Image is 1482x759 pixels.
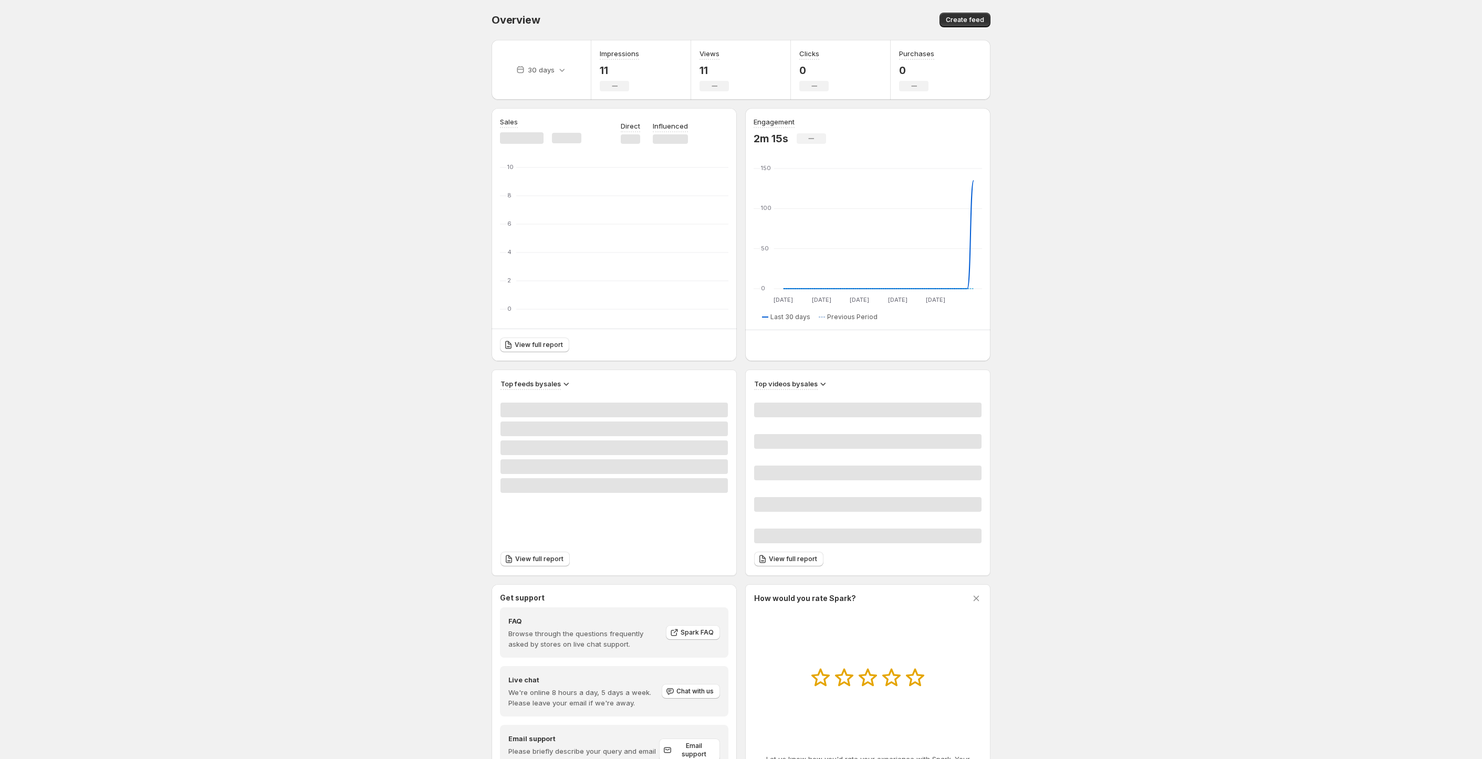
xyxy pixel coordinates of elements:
[662,684,720,699] button: Chat with us
[769,555,817,563] span: View full report
[507,163,514,171] text: 10
[500,378,561,389] h3: Top feeds by sales
[761,164,771,172] text: 150
[507,220,512,227] text: 6
[812,296,831,303] text: [DATE]
[666,625,720,640] a: Spark FAQ
[508,733,659,744] h4: Email support
[500,117,518,127] h3: Sales
[621,121,640,131] p: Direct
[700,64,729,77] p: 11
[700,48,719,59] h3: Views
[761,245,769,252] text: 50
[799,48,819,59] h3: Clicks
[754,593,856,604] h3: How would you rate Spark?
[500,338,569,352] a: View full report
[754,132,788,145] p: 2m 15s
[507,277,511,284] text: 2
[508,687,661,708] p: We're online 8 hours a day, 5 days a week. Please leave your email if we're away.
[754,378,818,389] h3: Top videos by sales
[770,313,810,321] span: Last 30 days
[508,616,659,626] h4: FAQ
[940,13,990,27] button: Create feed
[681,628,714,637] span: Spark FAQ
[674,742,714,758] span: Email support
[600,48,639,59] h3: Impressions
[500,552,570,566] a: View full report
[508,628,659,649] p: Browse through the questions frequently asked by stores on live chat support.
[827,313,878,321] span: Previous Period
[507,192,512,199] text: 8
[899,64,934,77] p: 0
[761,284,765,292] text: 0
[888,296,907,303] text: [DATE]
[761,204,771,212] text: 100
[850,296,869,303] text: [DATE]
[899,48,934,59] h3: Purchases
[774,296,793,303] text: [DATE]
[500,593,545,603] h3: Get support
[653,121,688,131] p: Influenced
[492,14,540,26] span: Overview
[528,65,555,75] p: 30 days
[600,64,639,77] p: 11
[515,555,563,563] span: View full report
[946,16,984,24] span: Create feed
[926,296,945,303] text: [DATE]
[508,674,661,685] h4: Live chat
[507,305,512,312] text: 0
[799,64,829,77] p: 0
[507,248,512,256] text: 4
[676,687,714,695] span: Chat with us
[515,341,563,349] span: View full report
[754,117,795,127] h3: Engagement
[754,552,823,566] a: View full report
